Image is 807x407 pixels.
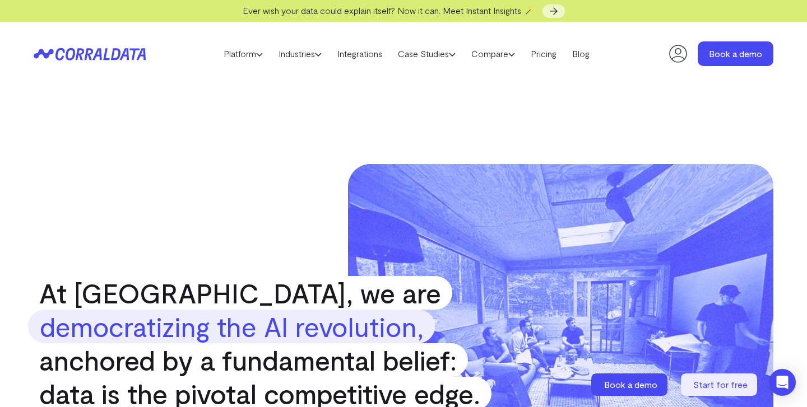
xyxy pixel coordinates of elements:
[769,369,796,396] div: Open Intercom Messenger
[698,41,773,66] a: Book a demo
[28,310,435,343] strong: democratizing the AI revolution,
[591,373,670,396] a: Book a demo
[271,45,330,62] a: Industries
[390,45,463,62] a: Case Studies
[463,45,523,62] a: Compare
[564,45,597,62] a: Blog
[681,373,759,396] a: Start for free
[216,45,271,62] a: Platform
[28,343,468,377] span: anchored by a fundamental belief:
[693,379,748,390] span: Start for free
[330,45,390,62] a: Integrations
[523,45,564,62] a: Pricing
[243,5,535,16] span: Ever wish your data could explain itself? Now it can. Meet Instant Insights 🪄
[604,379,657,390] span: Book a demo
[28,276,452,310] span: At [GEOGRAPHIC_DATA], we are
